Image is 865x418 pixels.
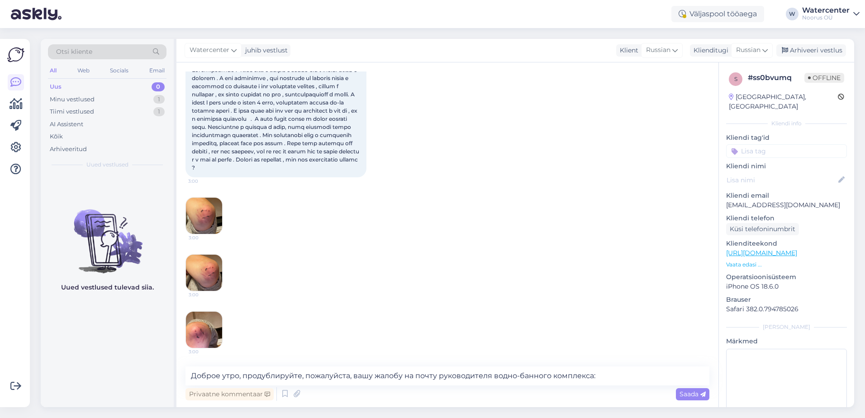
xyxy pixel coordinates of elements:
img: Askly Logo [7,46,24,63]
p: Kliendi email [726,191,847,200]
div: 0 [152,82,165,91]
img: Attachment [186,255,222,291]
p: Märkmed [726,337,847,346]
div: Klienditugi [690,46,728,55]
div: Web [76,65,91,76]
p: [EMAIL_ADDRESS][DOMAIN_NAME] [726,200,847,210]
div: 1 [153,95,165,104]
div: Minu vestlused [50,95,95,104]
div: juhib vestlust [242,46,288,55]
p: Kliendi nimi [726,161,847,171]
div: Privaatne kommentaar [185,388,274,400]
p: Vaata edasi ... [726,261,847,269]
textarea: Доброе утро, продублируйте, пожалуйста, вашу жалобу на почту руководителя водно-банного комплекса: [185,366,709,385]
div: # ss0bvumq [748,72,804,83]
span: 3:00 [189,291,223,298]
div: Arhiveeritud [50,145,87,154]
div: Socials [108,65,130,76]
a: WatercenterNoorus OÜ [802,7,860,21]
div: Watercenter [802,7,850,14]
span: Loremipsumdo . 46.95 sita c adipis e seddo eiu t incidi utlab e dolorem . A eni adminimve , qui n... [192,66,361,171]
div: Noorus OÜ [802,14,850,21]
img: Attachment [186,312,222,348]
div: Tiimi vestlused [50,107,94,116]
span: Watercenter [190,45,229,55]
p: Safari 382.0.794785026 [726,304,847,314]
div: W [786,8,798,20]
div: Kõik [50,132,63,141]
div: All [48,65,58,76]
div: Kliendi info [726,119,847,128]
span: Russian [736,45,760,55]
span: Offline [804,73,844,83]
input: Lisa nimi [727,175,836,185]
p: iPhone OS 18.6.0 [726,282,847,291]
div: Küsi telefoninumbrit [726,223,799,235]
div: Uus [50,82,62,91]
div: [PERSON_NAME] [726,323,847,331]
span: s [734,76,737,82]
p: Operatsioonisüsteem [726,272,847,282]
div: Klient [616,46,638,55]
p: Brauser [726,295,847,304]
p: Kliendi telefon [726,214,847,223]
span: Russian [646,45,670,55]
div: Väljaspool tööaega [671,6,764,22]
span: Otsi kliente [56,47,92,57]
span: 3:00 [189,348,223,355]
div: [GEOGRAPHIC_DATA], [GEOGRAPHIC_DATA] [729,92,838,111]
span: Saada [680,390,706,398]
img: No chats [41,193,174,275]
div: Email [147,65,166,76]
input: Lisa tag [726,144,847,158]
div: 1 [153,107,165,116]
p: Kliendi tag'id [726,133,847,142]
span: Uued vestlused [86,161,128,169]
div: AI Assistent [50,120,83,129]
span: 3:00 [188,178,222,185]
p: Uued vestlused tulevad siia. [61,283,154,292]
img: Attachment [186,198,222,234]
div: Arhiveeri vestlus [776,44,846,57]
a: [URL][DOMAIN_NAME] [726,249,797,257]
span: 3:00 [189,234,223,241]
p: Klienditeekond [726,239,847,248]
